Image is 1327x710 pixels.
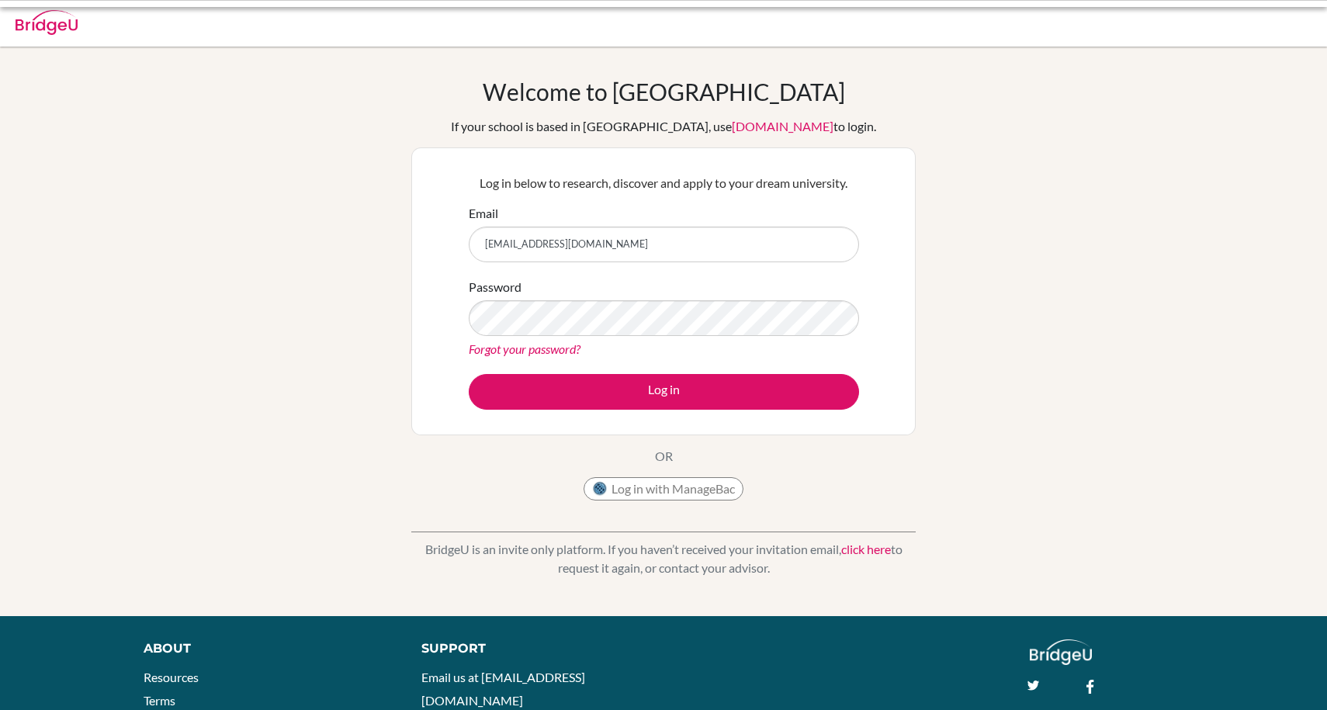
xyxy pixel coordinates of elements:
p: Log in below to research, discover and apply to your dream university. [469,174,859,192]
label: Email [469,204,498,223]
button: Log in with ManageBac [584,477,743,500]
p: BridgeU is an invite only platform. If you haven’t received your invitation email, to request it ... [411,540,916,577]
a: [DOMAIN_NAME] [732,119,833,133]
p: OR [655,447,673,466]
img: Bridge-U [16,10,78,35]
a: Forgot your password? [469,341,580,356]
div: If your school is based in [GEOGRAPHIC_DATA], use to login. [451,117,876,136]
div: About [144,639,386,658]
label: Password [469,278,521,296]
h1: Welcome to [GEOGRAPHIC_DATA] [483,78,845,106]
a: Terms [144,693,175,708]
div: Support [421,639,646,658]
button: Log in [469,374,859,410]
a: Resources [144,670,199,684]
img: logo_white@2x-f4f0deed5e89b7ecb1c2cc34c3e3d731f90f0f143d5ea2071677605dd97b5244.png [1030,639,1093,665]
a: Email us at [EMAIL_ADDRESS][DOMAIN_NAME] [421,670,585,708]
a: click here [841,542,891,556]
